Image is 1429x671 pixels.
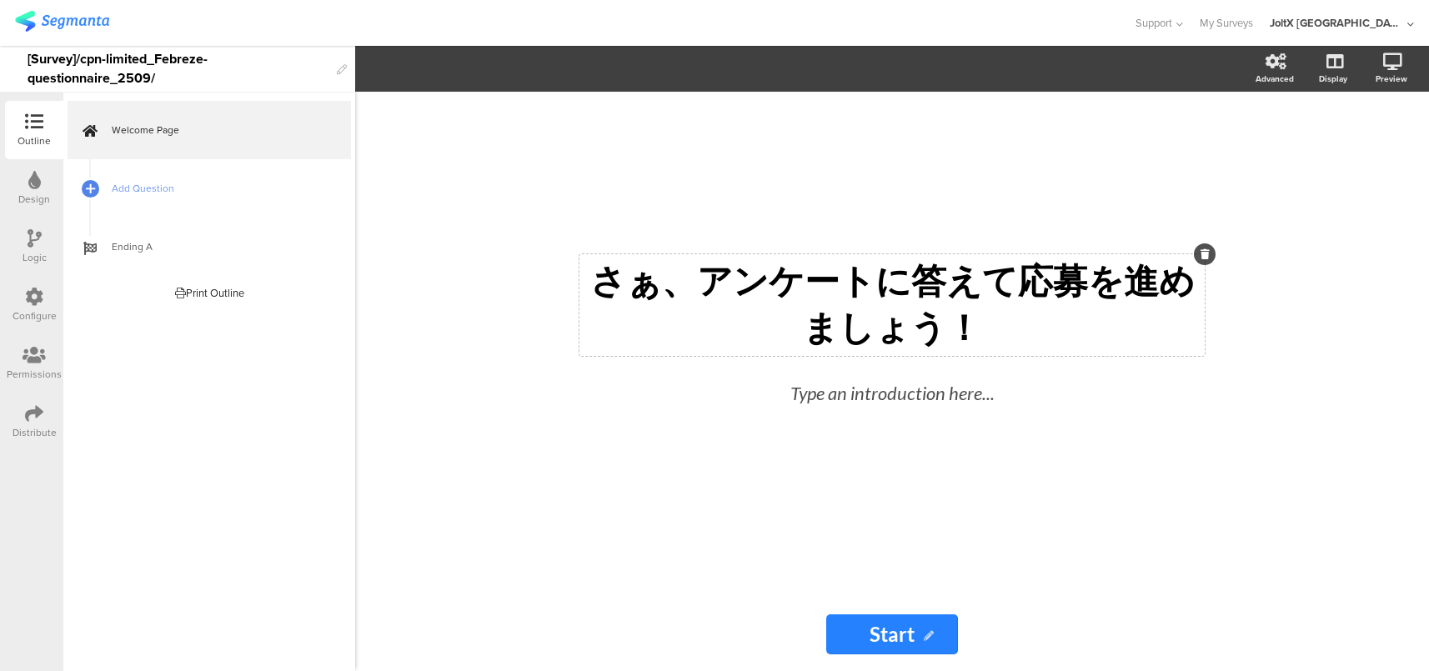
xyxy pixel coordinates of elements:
[7,367,62,382] div: Permissions
[112,238,325,255] span: Ending A
[13,308,57,323] div: Configure
[68,101,351,159] a: Welcome Page
[600,379,1184,407] div: Type an introduction here...
[112,122,325,138] span: Welcome Page
[23,250,47,265] div: Logic
[1136,15,1172,31] span: Support
[15,11,109,32] img: segmanta logo
[584,258,1201,352] p: さぁ、ア﻿ンケートに答えて応募を進めましょう！
[18,192,50,207] div: Design
[1256,73,1294,85] div: Advanced
[68,218,351,276] a: Ending A
[28,46,328,92] div: [Survey]/cpn-limited_Febreze-questionnaire_2509/
[1319,73,1347,85] div: Display
[18,133,51,148] div: Outline
[13,425,57,440] div: Distribute
[1270,15,1403,31] div: JoltX [GEOGRAPHIC_DATA]
[826,614,958,654] input: Start
[175,285,244,301] div: Print Outline
[112,180,325,197] span: Add Question
[1376,73,1407,85] div: Preview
